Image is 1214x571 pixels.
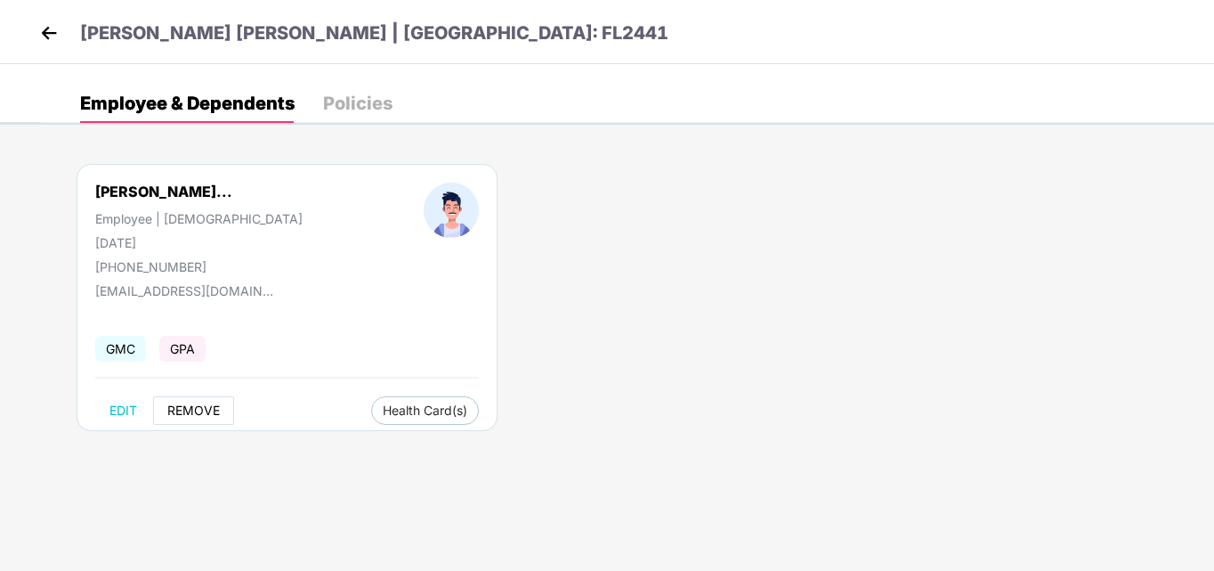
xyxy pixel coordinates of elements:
[95,283,273,298] div: [EMAIL_ADDRESS][DOMAIN_NAME]
[323,94,393,112] div: Policies
[109,404,137,418] span: EDIT
[95,259,303,274] div: [PHONE_NUMBER]
[36,20,62,46] img: back
[95,396,151,425] button: EDIT
[383,406,467,415] span: Health Card(s)
[80,94,295,112] div: Employee & Dependents
[95,235,303,250] div: [DATE]
[95,336,146,362] span: GMC
[167,404,220,418] span: REMOVE
[153,396,234,425] button: REMOVE
[424,183,479,238] img: profileImage
[80,20,668,47] p: [PERSON_NAME] [PERSON_NAME] | [GEOGRAPHIC_DATA]: FL2441
[95,211,303,226] div: Employee | [DEMOGRAPHIC_DATA]
[159,336,206,362] span: GPA
[95,183,232,200] div: [PERSON_NAME]...
[371,396,479,425] button: Health Card(s)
